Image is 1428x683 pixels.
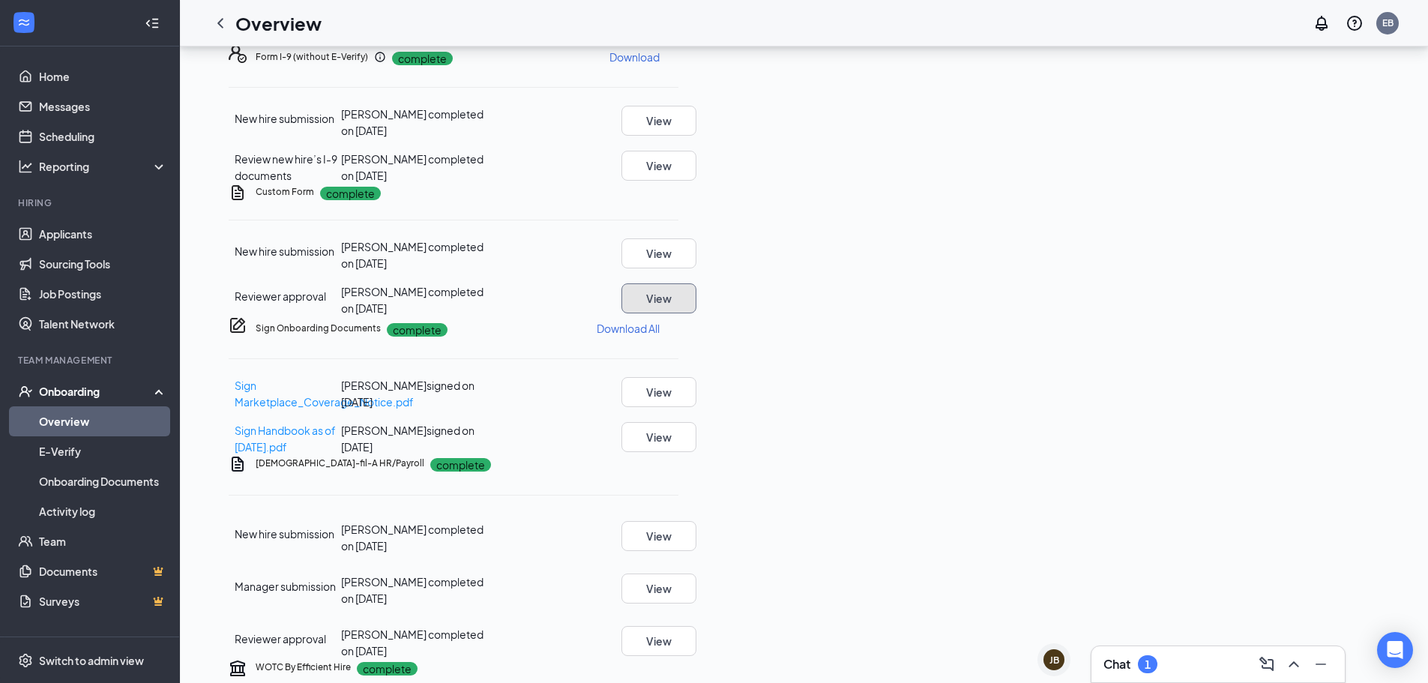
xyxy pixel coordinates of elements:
[341,422,491,455] div: [PERSON_NAME] signed on [DATE]
[18,354,164,367] div: Team Management
[235,289,326,303] span: Reviewer approval
[621,521,696,551] button: View
[621,238,696,268] button: View
[39,384,154,399] div: Onboarding
[18,653,33,668] svg: Settings
[1103,656,1130,673] h3: Chat
[621,377,696,407] button: View
[18,159,33,174] svg: Analysis
[1312,655,1330,673] svg: Minimize
[145,16,160,31] svg: Collapse
[596,316,660,340] button: Download All
[1145,658,1151,671] div: 1
[597,321,660,336] p: Download All
[18,196,164,209] div: Hiring
[229,45,247,63] svg: FormI9EVerifyIcon
[39,556,167,586] a: DocumentsCrown
[374,51,386,63] svg: Info
[341,575,483,605] span: [PERSON_NAME] completed on [DATE]
[256,322,381,335] h5: Sign Onboarding Documents
[341,377,491,410] div: [PERSON_NAME] signed on [DATE]
[1313,14,1331,32] svg: Notifications
[39,653,144,668] div: Switch to admin view
[1346,14,1364,32] svg: QuestionInfo
[39,279,167,309] a: Job Postings
[341,107,483,137] span: [PERSON_NAME] completed on [DATE]
[39,159,168,174] div: Reporting
[609,45,660,69] button: Download
[621,151,696,181] button: View
[341,628,483,658] span: [PERSON_NAME] completed on [DATE]
[39,61,167,91] a: Home
[392,52,453,65] p: complete
[1049,654,1059,667] div: JB
[1255,652,1279,676] button: ComposeMessage
[1382,16,1394,29] div: EB
[341,285,483,315] span: [PERSON_NAME] completed on [DATE]
[235,580,336,593] span: Manager submission
[341,240,483,270] span: [PERSON_NAME] completed on [DATE]
[341,523,483,553] span: [PERSON_NAME] completed on [DATE]
[39,406,167,436] a: Overview
[341,152,483,182] span: [PERSON_NAME] completed on [DATE]
[256,661,351,674] h5: WOTC By Efficient Hire
[39,496,167,526] a: Activity log
[39,526,167,556] a: Team
[256,185,314,199] h5: Custom Form
[1377,632,1413,668] div: Open Intercom Messenger
[39,586,167,616] a: SurveysCrown
[39,249,167,279] a: Sourcing Tools
[1285,655,1303,673] svg: ChevronUp
[229,455,247,473] svg: Document
[39,466,167,496] a: Onboarding Documents
[39,219,167,249] a: Applicants
[18,384,33,399] svg: UserCheck
[1282,652,1306,676] button: ChevronUp
[229,316,247,334] svg: CompanyDocumentIcon
[211,14,229,32] svg: ChevronLeft
[621,626,696,656] button: View
[609,49,660,64] p: Download
[256,457,424,470] h5: [DEMOGRAPHIC_DATA]-fil-A HR/Payroll
[430,458,491,472] p: complete
[229,659,247,677] svg: Government
[39,91,167,121] a: Messages
[235,527,334,541] span: New hire submission
[235,10,322,36] h1: Overview
[235,152,337,182] span: Review new hire’s I-9 documents
[39,436,167,466] a: E-Verify
[387,323,448,337] p: complete
[621,574,696,604] button: View
[256,50,368,64] h5: Form I-9 (without E-Verify)
[229,184,247,202] svg: CustomFormIcon
[39,309,167,339] a: Talent Network
[357,662,418,676] p: complete
[235,379,414,409] a: Sign Marketplace_Coverage_Notice.pdf
[621,422,696,452] button: View
[235,112,334,125] span: New hire submission
[1258,655,1276,673] svg: ComposeMessage
[235,244,334,258] span: New hire submission
[1309,652,1333,676] button: Minimize
[235,424,336,454] a: Sign Handbook as of [DATE].pdf
[16,15,31,30] svg: WorkstreamLogo
[320,187,381,200] p: complete
[39,121,167,151] a: Scheduling
[621,283,696,313] button: View
[235,632,326,646] span: Reviewer approval
[621,106,696,136] button: View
